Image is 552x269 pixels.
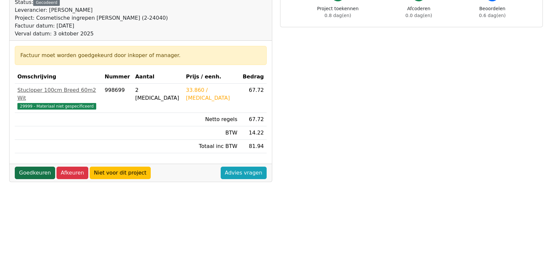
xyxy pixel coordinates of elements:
[90,167,151,179] a: Niet voor dit project
[17,103,96,110] span: 29999 - Materiaal niet gespecificeerd
[15,167,55,179] a: Goedkeuren
[183,140,240,153] td: Totaal inc BTW
[183,70,240,84] th: Prijs / eenh.
[183,126,240,140] td: BTW
[479,13,506,18] span: 0.6 dag(en)
[406,5,432,19] div: Afcoderen
[15,6,168,14] div: Leverancier: [PERSON_NAME]
[186,86,237,102] div: 33.860 / [MEDICAL_DATA]
[102,70,133,84] th: Nummer
[135,86,181,102] div: 2 [MEDICAL_DATA]
[56,167,88,179] a: Afkeuren
[240,126,267,140] td: 14.22
[221,167,267,179] a: Advies vragen
[240,140,267,153] td: 81.94
[479,5,506,19] div: Beoordelen
[133,70,184,84] th: Aantal
[406,13,432,18] span: 0.0 dag(en)
[240,84,267,113] td: 67.72
[15,30,168,38] div: Verval datum: 3 oktober 2025
[240,70,267,84] th: Bedrag
[317,5,359,19] div: Project toekennen
[17,86,99,102] div: Stucloper 100cm Breed 60m2 Wit
[17,86,99,110] a: Stucloper 100cm Breed 60m2 Wit29999 - Materiaal niet gespecificeerd
[15,22,168,30] div: Factuur datum: [DATE]
[240,113,267,126] td: 67.72
[183,113,240,126] td: Netto regels
[102,84,133,113] td: 998699
[20,52,261,59] div: Factuur moet worden goedgekeurd door inkoper of manager.
[15,70,102,84] th: Omschrijving
[15,14,168,22] div: Project: Cosmetische ingrepen [PERSON_NAME] (2-24040)
[324,13,351,18] span: 0.8 dag(en)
